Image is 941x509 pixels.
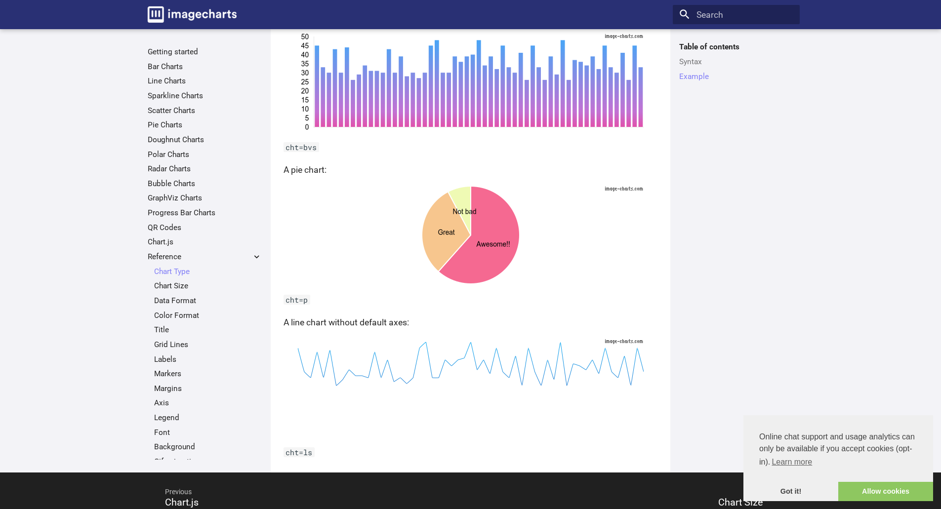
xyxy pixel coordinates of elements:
[154,354,262,364] a: Labels
[298,33,644,132] img: chart
[154,296,262,306] a: Data Format
[154,457,262,467] a: Gif animation
[148,120,262,130] a: Pie Charts
[673,42,800,52] label: Table of contents
[148,106,262,116] a: Scatter Charts
[148,164,262,174] a: Radar Charts
[148,208,262,218] a: Progress Bar Charts
[718,497,763,508] span: Chart Size
[148,252,262,262] label: Reference
[154,479,457,505] span: Previous
[743,415,933,501] div: cookieconsent
[148,6,237,23] img: logo
[154,384,262,393] a: Margins
[165,497,199,508] span: Chart.js
[154,413,262,423] a: Legend
[679,57,793,67] a: Syntax
[284,142,319,152] code: cht=bvs
[148,76,262,86] a: Line Charts
[673,42,800,81] nav: Table of contents
[679,72,793,81] a: Example
[298,186,644,284] img: chart
[154,311,262,320] a: Color Format
[148,62,262,72] a: Bar Charts
[143,2,241,27] a: Image-Charts documentation
[148,47,262,57] a: Getting started
[148,135,262,145] a: Doughnut Charts
[154,340,262,350] a: Grid Lines
[298,338,644,437] img: chart
[148,150,262,159] a: Polar Charts
[148,193,262,203] a: GraphViz Charts
[284,163,657,177] p: A pie chart:
[148,237,262,247] a: Chart.js
[284,447,315,457] code: cht=ls
[154,281,262,291] a: Chart Size
[148,179,262,189] a: Bubble Charts
[154,442,262,452] a: Background
[673,5,800,25] input: Search
[838,482,933,502] a: allow cookies
[770,455,814,470] a: learn more about cookies
[148,91,262,101] a: Sparkline Charts
[743,482,838,502] a: dismiss cookie message
[284,295,310,305] code: cht=p
[471,479,774,505] span: Next
[284,315,657,329] p: A line chart without default axes:
[154,369,262,379] a: Markers
[154,428,262,437] a: Font
[154,267,262,276] a: Chart Type
[148,223,262,233] a: QR Codes
[154,325,262,335] a: Title
[154,398,262,408] a: Axis
[759,431,917,470] span: Online chat support and usage analytics can only be available if you accept cookies (opt-in).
